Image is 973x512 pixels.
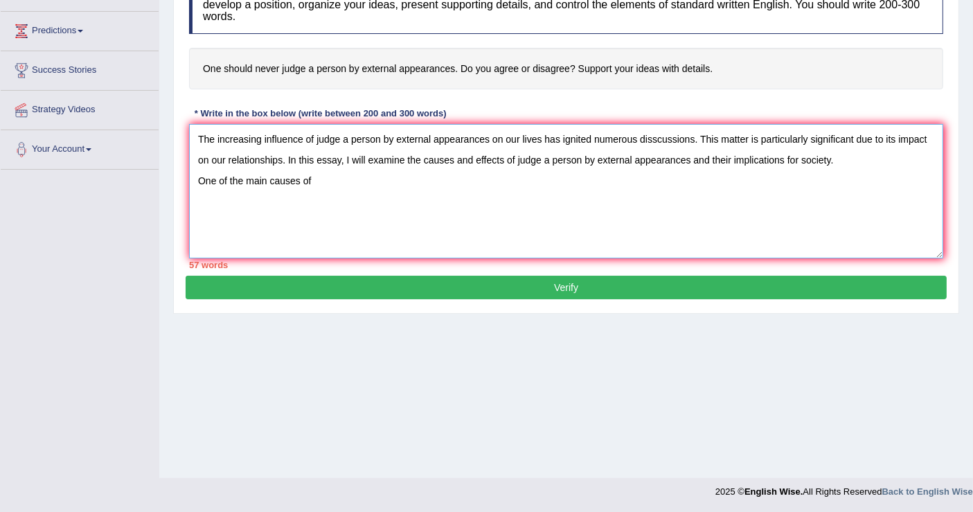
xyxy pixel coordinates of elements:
strong: English Wise. [744,486,803,497]
a: Back to English Wise [882,486,973,497]
h4: One should never judge a person by external appearances. Do you agree or disagree? Support your i... [189,48,943,90]
div: 57 words [189,258,943,272]
button: Verify [186,276,947,299]
div: * Write in the box below (write between 200 and 300 words) [189,107,452,120]
a: Predictions [1,12,159,46]
a: Strategy Videos [1,91,159,125]
a: Your Account [1,130,159,165]
a: Success Stories [1,51,159,86]
div: 2025 © All Rights Reserved [715,478,973,498]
